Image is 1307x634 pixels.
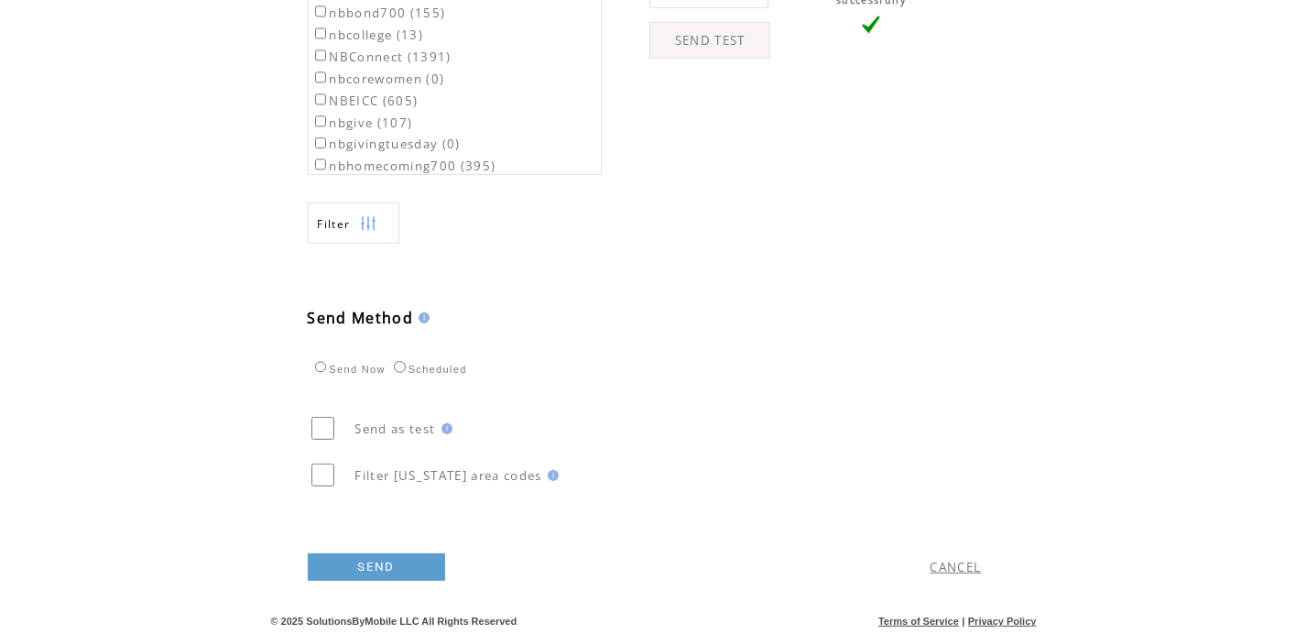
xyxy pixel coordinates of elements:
[311,71,445,87] label: nbcorewomen (0)
[315,361,327,373] input: Send Now
[311,27,424,43] label: nbcollege (13)
[308,553,445,581] a: SEND
[311,93,419,109] label: NBEICC (605)
[315,27,327,39] input: nbcollege (13)
[394,361,406,373] input: Scheduled
[413,312,430,323] img: help.gif
[962,616,964,627] span: |
[436,423,452,434] img: help.gif
[311,115,413,131] label: nbgive (107)
[311,136,461,152] label: nbgivingtuesday (0)
[311,5,446,21] label: nbbond700 (155)
[360,203,376,245] img: filters.png
[310,364,386,375] label: Send Now
[542,470,559,481] img: help.gif
[931,559,982,575] a: CANCEL
[355,421,436,437] span: Send as test
[311,158,496,174] label: nbhomecoming700 (395)
[311,49,452,65] label: NBConnect (1391)
[878,616,959,627] a: Terms of Service
[308,202,399,244] a: Filter
[389,364,467,375] label: Scheduled
[315,115,327,127] input: nbgive (107)
[862,16,880,34] img: vLarge.png
[968,616,1037,627] a: Privacy Policy
[315,93,327,105] input: NBEICC (605)
[315,71,327,83] input: nbcorewomen (0)
[315,49,327,61] input: NBConnect (1391)
[315,158,327,170] input: nbhomecoming700 (395)
[271,616,517,627] span: © 2025 SolutionsByMobile LLC All Rights Reserved
[649,22,770,59] a: SEND TEST
[318,216,351,232] span: Show filters
[355,467,542,484] span: Filter [US_STATE] area codes
[315,137,327,149] input: nbgivingtuesday (0)
[315,5,327,17] input: nbbond700 (155)
[308,308,414,328] span: Send Method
